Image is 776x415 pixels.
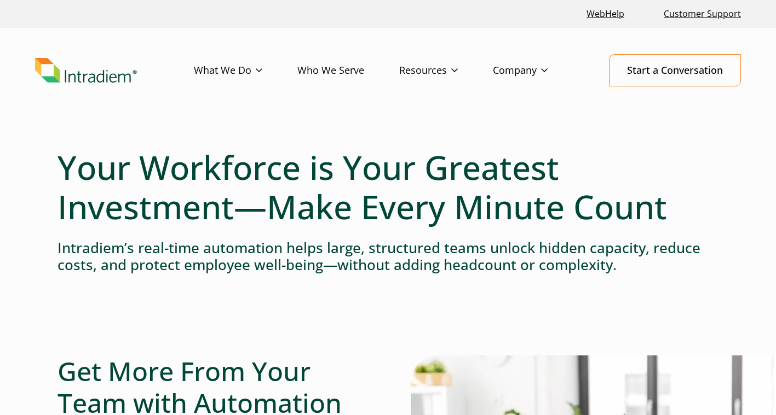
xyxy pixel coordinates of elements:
a: Resources [399,55,493,86]
a: Who We Serve [297,55,399,86]
a: What We Do [194,55,297,86]
a: Customer Support [659,2,745,26]
h4: Intradiem’s real-time automation helps large, structured teams unlock hidden capacity, reduce cos... [58,239,718,273]
h1: Your Workforce is Your Greatest Investment—Make Every Minute Count [58,148,718,226]
a: Start a Conversation [609,54,741,86]
a: Company [493,55,583,86]
a: Link to homepage of Intradiem [35,58,194,83]
img: Intradiem [35,58,137,83]
a: Link opens in a new window [582,2,629,26]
